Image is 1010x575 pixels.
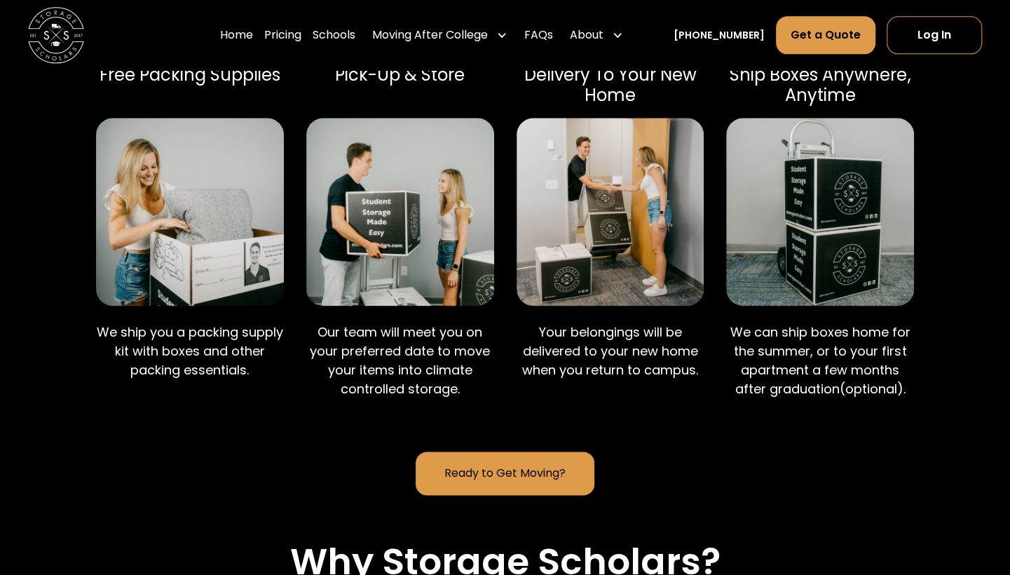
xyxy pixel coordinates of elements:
[306,118,494,306] img: Storage Scholars pick up.
[264,15,301,55] a: Pricing
[570,27,603,43] div: About
[220,15,253,55] a: Home
[96,118,284,306] img: Packing a Storage Scholars box.
[564,15,629,55] div: About
[28,7,84,63] img: Storage Scholars main logo
[372,27,488,43] div: Moving After College
[313,15,355,55] a: Schools
[726,118,914,306] img: Shipping Storage Scholars boxes.
[776,16,875,54] a: Get a Quote
[524,15,553,55] a: FAQs
[674,28,765,43] a: [PHONE_NUMBER]
[306,65,494,86] div: Pick-Up & Store
[726,65,914,106] div: Ship Boxes Anywhere, Anytime
[726,323,914,398] p: We can ship boxes home for the summer, or to your first apartment a few months after graduation(o...
[306,323,494,398] p: Our team will meet you on your preferred date to move your items into climate controlled storage.
[96,65,284,86] div: Free Packing Supplies
[517,323,704,379] p: Your belongings will be delivered to your new home when you return to campus.
[517,118,704,306] img: Storage Scholars delivery.
[367,15,513,55] div: Moving After College
[416,452,594,495] a: Ready to Get Moving?
[96,323,284,379] p: We ship you a packing supply kit with boxes and other packing essentials.
[517,65,704,106] div: Delivery To Your New Home
[887,16,982,54] a: Log In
